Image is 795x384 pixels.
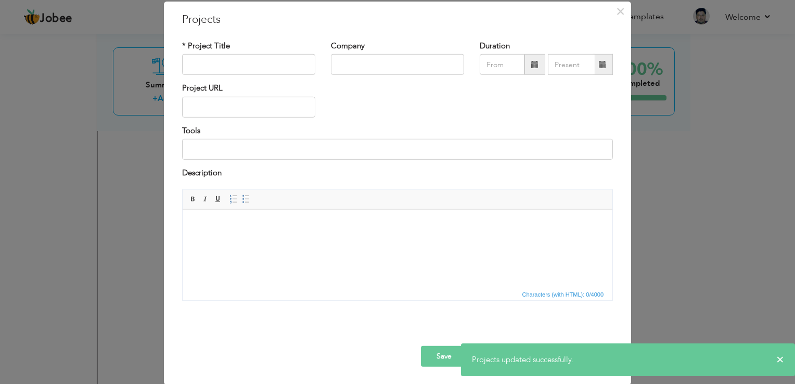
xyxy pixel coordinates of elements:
[228,193,239,204] a: Insert/Remove Numbered List
[182,12,613,28] h3: Projects
[240,193,252,204] a: Insert/Remove Bulleted List
[520,289,607,299] div: Statistics
[187,193,199,204] a: Bold
[480,54,524,75] input: From
[182,125,200,136] label: Tools
[612,3,629,20] button: Close
[480,41,510,52] label: Duration
[548,54,595,75] input: Present
[472,354,573,365] span: Projects updated successfully.
[421,345,467,366] button: Save
[212,193,224,204] a: Underline
[776,354,784,365] span: ×
[182,83,223,94] label: Project URL
[200,193,211,204] a: Italic
[331,41,365,52] label: Company
[616,2,625,21] span: ×
[183,209,612,287] iframe: Rich Text Editor, projectEditor
[520,289,606,299] span: Characters (with HTML): 0/4000
[182,41,230,52] label: * Project Title
[182,168,222,178] label: Description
